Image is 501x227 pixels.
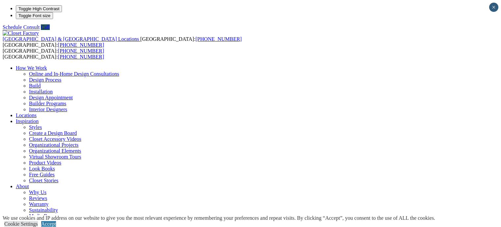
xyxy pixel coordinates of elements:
a: Call [41,24,50,30]
span: [GEOGRAPHIC_DATA]: [GEOGRAPHIC_DATA]: [3,36,242,48]
a: Schedule Consult [3,24,40,30]
span: Toggle High Contrast [18,6,59,11]
a: Locations [16,113,37,118]
a: [GEOGRAPHIC_DATA] & [GEOGRAPHIC_DATA] Locations [3,36,140,42]
span: [GEOGRAPHIC_DATA]: [GEOGRAPHIC_DATA]: [3,48,104,60]
span: [GEOGRAPHIC_DATA] & [GEOGRAPHIC_DATA] Locations [3,36,139,42]
a: [PHONE_NUMBER] [195,36,241,42]
a: Build [29,83,41,88]
a: [PHONE_NUMBER] [58,54,104,60]
a: Look Books [29,166,55,171]
a: Media Room [29,213,57,219]
a: Accept [41,221,56,227]
a: Builder Programs [29,101,66,106]
a: Organizational Projects [29,142,78,148]
a: Interior Designers [29,107,67,112]
a: Design Appointment [29,95,73,100]
a: Reviews [29,195,47,201]
a: Product Videos [29,160,61,165]
a: Styles [29,124,42,130]
a: About [16,184,29,189]
a: Design Process [29,77,61,83]
a: Warranty [29,201,48,207]
a: Inspiration [16,118,39,124]
a: Virtual Showroom Tours [29,154,81,160]
a: Sustainability [29,207,58,213]
button: Toggle Font size [16,12,53,19]
a: Closet Accessory Videos [29,136,81,142]
a: Online and In-Home Design Consultations [29,71,119,77]
span: Toggle Font size [18,13,50,18]
a: Free Guides [29,172,55,177]
a: Organizational Elements [29,148,81,154]
a: How We Work [16,65,47,71]
a: [PHONE_NUMBER] [58,42,104,48]
a: Closet Stories [29,178,58,183]
button: Close [489,3,498,12]
img: Closet Factory [3,30,39,36]
a: Installation [29,89,53,94]
a: Why Us [29,189,46,195]
a: [PHONE_NUMBER] [58,48,104,54]
a: Create a Design Board [29,130,77,136]
button: Toggle High Contrast [16,5,62,12]
div: We use cookies and IP address on our website to give you the most relevant experience by remember... [3,215,435,221]
a: Cookie Settings [4,221,38,227]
